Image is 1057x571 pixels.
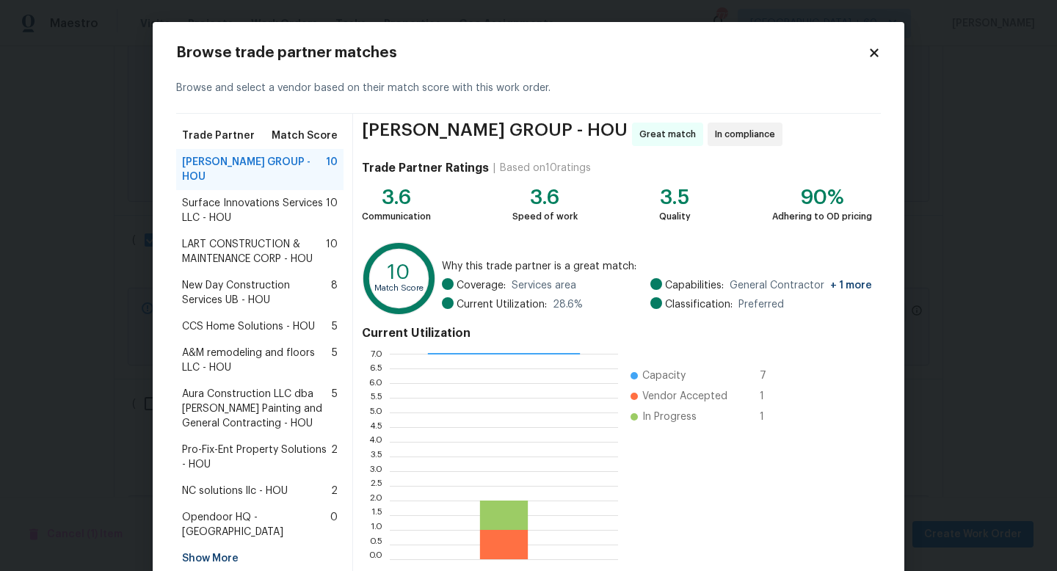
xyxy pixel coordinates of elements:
[326,196,338,225] span: 10
[176,63,881,114] div: Browse and select a vendor based on their match score with this work order.
[371,525,382,534] text: 1.0
[442,259,872,274] span: Why this trade partner is a great match:
[182,196,326,225] span: Surface Innovations Services LLC - HOU
[182,319,315,334] span: CCS Home Solutions - HOU
[760,389,783,404] span: 1
[331,443,338,472] span: 2
[182,155,326,184] span: [PERSON_NAME] GROUP - HOU
[326,155,338,184] span: 10
[182,484,288,498] span: NC solutions llc - HOU
[362,161,489,175] h4: Trade Partner Ratings
[182,128,255,143] span: Trade Partner
[332,387,338,431] span: 5
[182,237,326,266] span: LART CONSTRUCTION & MAINTENANCE CORP - HOU
[772,190,872,205] div: 90%
[368,437,382,446] text: 4.0
[182,443,331,472] span: Pro-Fix-Ent Property Solutions - HOU
[182,278,331,308] span: New Day Construction Services UB - HOU
[730,278,872,293] span: General Contractor
[362,123,628,146] span: [PERSON_NAME] GROUP - HOU
[368,379,382,388] text: 6.0
[512,190,578,205] div: 3.6
[362,209,431,224] div: Communication
[642,389,727,404] span: Vendor Accepted
[772,209,872,224] div: Adhering to OD pricing
[182,387,332,431] span: Aura Construction LLC dba [PERSON_NAME] Painting and General Contracting - HOU
[370,481,382,490] text: 2.5
[665,278,724,293] span: Capabilities:
[642,410,697,424] span: In Progress
[738,297,784,312] span: Preferred
[330,510,338,539] span: 0
[374,284,424,292] text: Match Score
[665,297,733,312] span: Classification:
[331,278,338,308] span: 8
[830,280,872,291] span: + 1 more
[369,408,382,417] text: 5.0
[512,209,578,224] div: Speed of work
[370,452,382,461] text: 3.5
[362,190,431,205] div: 3.6
[176,46,868,60] h2: Browse trade partner matches
[760,368,783,383] span: 7
[332,346,338,375] span: 5
[371,511,382,520] text: 1.5
[182,510,330,539] span: Opendoor HQ - [GEOGRAPHIC_DATA]
[369,423,382,432] text: 4.5
[272,128,338,143] span: Match Score
[369,467,382,476] text: 3.0
[182,346,332,375] span: A&M remodeling and floors LLC - HOU
[489,161,500,175] div: |
[369,364,382,373] text: 6.5
[760,410,783,424] span: 1
[639,127,702,142] span: Great match
[388,262,410,283] text: 10
[512,278,576,293] span: Services area
[362,326,872,341] h4: Current Utilization
[368,555,382,564] text: 0.0
[369,496,382,505] text: 2.0
[659,209,691,224] div: Quality
[332,319,338,334] span: 5
[370,393,382,402] text: 5.5
[642,368,686,383] span: Capacity
[500,161,591,175] div: Based on 10 ratings
[659,190,691,205] div: 3.5
[715,127,781,142] span: In compliance
[331,484,338,498] span: 2
[371,349,382,358] text: 7.0
[553,297,583,312] span: 28.6 %
[369,540,382,549] text: 0.5
[457,278,506,293] span: Coverage:
[457,297,547,312] span: Current Utilization:
[326,237,338,266] span: 10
